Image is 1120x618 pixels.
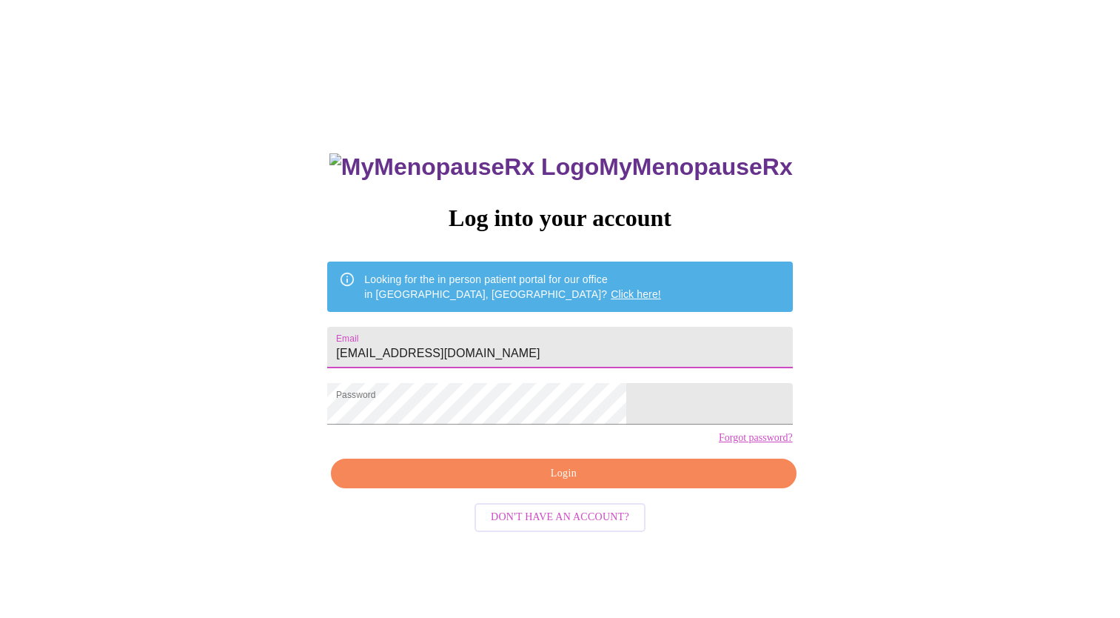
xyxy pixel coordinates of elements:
h3: Log into your account [327,205,792,232]
button: Login [331,459,796,489]
span: Login [348,465,779,483]
span: Don't have an account? [491,508,629,527]
img: MyMenopauseRx Logo [329,153,599,181]
a: Forgot password? [719,432,793,444]
div: Looking for the in person patient portal for our office in [GEOGRAPHIC_DATA], [GEOGRAPHIC_DATA]? [364,266,661,308]
a: Click here! [611,288,661,300]
button: Don't have an account? [475,503,645,532]
h3: MyMenopauseRx [329,153,793,181]
a: Don't have an account? [471,510,649,522]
